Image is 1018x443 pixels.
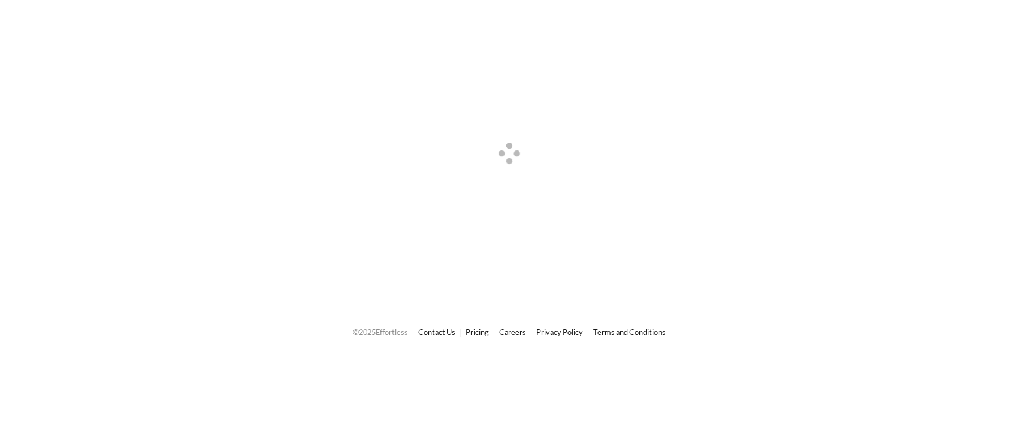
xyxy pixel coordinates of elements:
[499,327,526,337] a: Careers
[353,327,408,337] span: © 2025 Effortless
[466,327,489,337] a: Pricing
[536,327,583,337] a: Privacy Policy
[593,327,666,337] a: Terms and Conditions
[418,327,455,337] a: Contact Us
